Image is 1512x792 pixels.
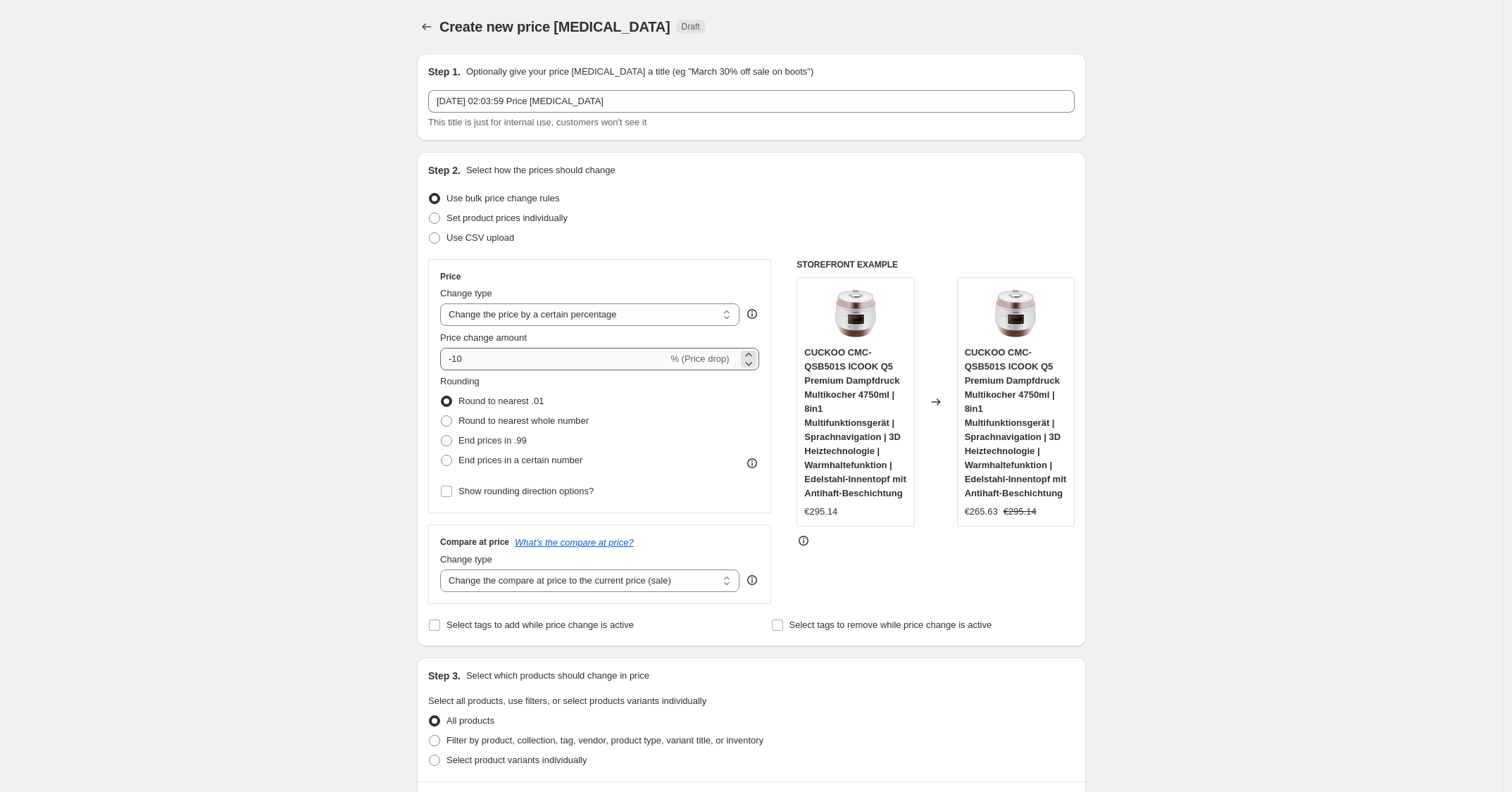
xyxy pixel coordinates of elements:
h6: STOREFRONT EXAMPLE [796,259,1075,270]
button: What's the compare at price? [515,537,634,548]
div: €295.14 [804,505,837,519]
p: Select which products should change in price [466,669,649,683]
strike: €295.14 [1004,505,1037,519]
span: Select product variants individually [446,755,587,765]
span: Select tags to remove while price change is active [789,620,992,630]
span: CUCKOO CMC-QSB501S ICOOK Q5 Premium Dampfdruck Multikocher 4750ml | 8in1 Multifunktionsgerät | Sp... [965,347,1066,498]
input: -15 [440,348,668,370]
span: This title is just for internal use, customers won't see it [428,117,646,127]
span: Show rounding direction options? [458,486,594,496]
span: CUCKOO CMC-QSB501S ICOOK Q5 Premium Dampfdruck Multikocher 4750ml | 8in1 Multifunktionsgerät | Sp... [804,347,906,498]
span: End prices in a certain number [458,455,582,465]
span: Use bulk price change rules [446,193,559,203]
h2: Step 1. [428,65,461,79]
div: help [745,573,759,587]
span: % (Price drop) [670,353,729,364]
span: Select all products, use filters, or select products variants individually [428,696,706,706]
span: Use CSV upload [446,232,514,243]
img: 51v1mjlyuOL_80x.jpg [827,285,884,341]
div: help [745,307,759,321]
span: All products [446,715,494,726]
span: Round to nearest .01 [458,396,544,406]
h2: Step 3. [428,669,461,683]
img: 51v1mjlyuOL_80x.jpg [987,285,1044,341]
h2: Step 2. [428,163,461,177]
span: Price change amount [440,332,527,343]
span: Rounding [440,376,480,386]
span: Select tags to add while price change is active [446,620,634,630]
button: Price change jobs [417,17,437,37]
p: Select how the prices should change [466,163,616,177]
span: Draft [682,21,700,32]
input: 30% off holiday sale [428,90,1075,113]
h3: Price [440,271,461,282]
span: Round to nearest whole number [458,415,589,426]
span: Create new price [MEDICAL_DATA] [439,19,670,34]
span: Set product prices individually [446,213,568,223]
h3: Compare at price [440,536,509,548]
span: Change type [440,288,492,298]
p: Optionally give your price [MEDICAL_DATA] a title (eg "March 30% off sale on boots") [466,65,813,79]
span: Filter by product, collection, tag, vendor, product type, variant title, or inventory [446,735,763,746]
div: €265.63 [965,505,998,519]
span: End prices in .99 [458,435,527,446]
span: Change type [440,554,492,565]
